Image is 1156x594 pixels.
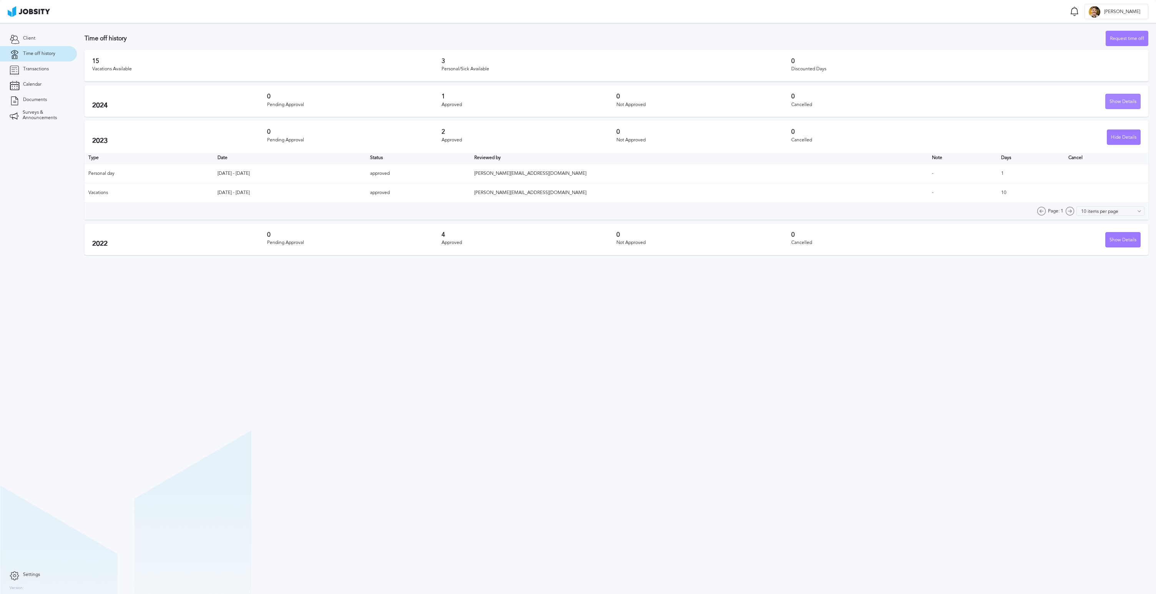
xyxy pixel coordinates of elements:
[616,128,791,135] h3: 0
[23,572,40,577] span: Settings
[791,93,966,100] h3: 0
[442,93,616,100] h3: 1
[616,138,791,143] div: Not Approved
[470,153,928,164] th: Toggle SortBy
[1107,130,1140,145] div: Hide Details
[791,102,966,108] div: Cancelled
[366,153,470,164] th: Toggle SortBy
[997,183,1065,202] td: 10
[85,183,214,202] td: Vacations
[997,153,1065,164] th: Days
[267,102,442,108] div: Pending Approval
[1100,9,1144,15] span: [PERSON_NAME]
[267,240,442,246] div: Pending Approval
[997,164,1065,183] td: 1
[267,128,442,135] h3: 0
[791,128,966,135] h3: 0
[23,82,42,87] span: Calendar
[1105,94,1141,109] button: Show Details
[214,153,366,164] th: Toggle SortBy
[92,58,442,65] h3: 15
[23,110,67,121] span: Surveys & Announcements
[85,153,214,164] th: Type
[616,93,791,100] h3: 0
[1085,4,1148,19] button: G[PERSON_NAME]
[442,128,616,135] h3: 2
[1107,129,1141,145] button: Hide Details
[1106,232,1140,248] div: Show Details
[791,66,1141,72] div: Discounted Days
[442,66,791,72] div: Personal/Sick Available
[214,183,366,202] td: [DATE] - [DATE]
[267,138,442,143] div: Pending Approval
[1106,31,1148,46] button: Request time off
[616,240,791,246] div: Not Approved
[92,101,267,110] h2: 2024
[474,171,586,176] span: [PERSON_NAME][EMAIL_ADDRESS][DOMAIN_NAME]
[92,240,267,248] h2: 2022
[1106,94,1140,110] div: Show Details
[442,240,616,246] div: Approved
[932,190,933,195] span: -
[1106,31,1148,46] div: Request time off
[23,66,49,72] span: Transactions
[1065,153,1148,164] th: Cancel
[23,51,55,56] span: Time off history
[92,66,442,72] div: Vacations Available
[442,231,616,238] h3: 4
[1089,6,1100,18] div: G
[214,164,366,183] td: [DATE] - [DATE]
[10,586,24,591] label: Version:
[85,35,1106,42] h3: Time off history
[267,93,442,100] h3: 0
[1048,209,1063,214] span: Page: 1
[928,153,997,164] th: Toggle SortBy
[442,138,616,143] div: Approved
[616,102,791,108] div: Not Approved
[616,231,791,238] h3: 0
[791,231,966,238] h3: 0
[1105,232,1141,247] button: Show Details
[932,171,933,176] span: -
[267,231,442,238] h3: 0
[791,240,966,246] div: Cancelled
[791,58,1141,65] h3: 0
[442,102,616,108] div: Approved
[366,183,470,202] td: approved
[23,97,47,103] span: Documents
[8,6,50,17] img: ab4bad089aa723f57921c736e9817d99.png
[92,137,267,145] h2: 2023
[442,58,791,65] h3: 3
[23,36,35,41] span: Client
[791,138,966,143] div: Cancelled
[366,164,470,183] td: approved
[85,164,214,183] td: Personal day
[474,190,586,195] span: [PERSON_NAME][EMAIL_ADDRESS][DOMAIN_NAME]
